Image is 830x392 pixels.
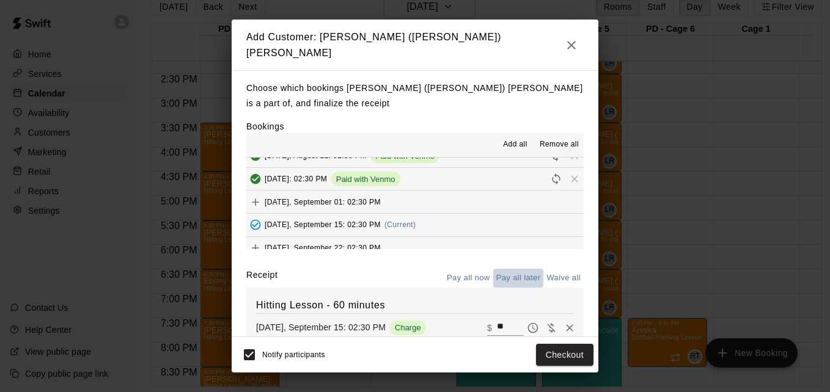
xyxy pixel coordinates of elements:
[444,269,493,288] button: Pay all now
[331,175,400,184] span: Paid with Venmo
[246,197,265,206] span: Add
[493,269,544,288] button: Pay all later
[496,135,535,154] button: Add all
[246,170,265,188] button: Added & Paid
[384,220,416,229] span: (Current)
[524,322,542,332] span: Pay later
[246,191,584,213] button: Add[DATE], September 01: 02:30 PM
[543,269,584,288] button: Waive all
[547,151,565,160] span: Reschedule
[540,139,579,151] span: Remove all
[503,139,527,151] span: Add all
[246,122,284,131] label: Bookings
[246,81,584,111] p: Choose which bookings [PERSON_NAME] ([PERSON_NAME]) [PERSON_NAME] is a part of, and finalize the ...
[542,322,560,332] span: Waive payment
[265,151,367,160] span: [DATE], August 11: 02:30 PM
[246,269,277,288] label: Receipt
[265,175,327,183] span: [DATE]: 02:30 PM
[565,151,584,160] span: Remove
[487,322,492,334] p: $
[560,319,579,337] button: Remove
[246,243,265,252] span: Add
[390,323,426,332] span: Charge
[547,174,565,183] span: Reschedule
[256,321,386,333] p: [DATE], September 15: 02:30 PM
[535,135,584,154] button: Remove all
[262,350,325,359] span: Notify participants
[265,197,381,206] span: [DATE], September 01: 02:30 PM
[246,168,584,191] button: Added & Paid[DATE]: 02:30 PMPaid with VenmoRescheduleRemove
[246,216,265,234] button: Added - Collect Payment
[232,20,598,70] h2: Add Customer: [PERSON_NAME] ([PERSON_NAME]) [PERSON_NAME]
[265,244,381,252] span: [DATE], September 22: 02:30 PM
[246,237,584,260] button: Add[DATE], September 22: 02:30 PM
[536,344,593,366] button: Checkout
[256,297,574,313] h6: Hitting Lesson - 60 minutes
[265,220,381,229] span: [DATE], September 15: 02:30 PM
[246,214,584,236] button: Added - Collect Payment[DATE], September 15: 02:30 PM(Current)
[565,174,584,183] span: Remove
